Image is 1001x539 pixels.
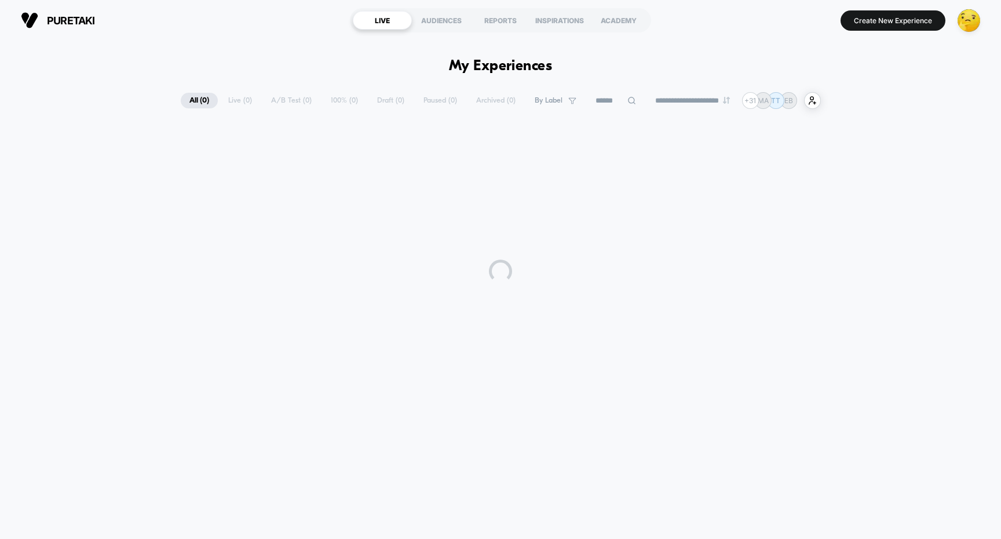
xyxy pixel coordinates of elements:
[21,12,38,29] img: Visually logo
[17,11,98,30] button: puretaki
[771,96,780,105] p: TT
[353,11,412,30] div: LIVE
[449,58,553,75] h1: My Experiences
[742,92,759,109] div: + 31
[958,9,980,32] img: ppic
[530,11,589,30] div: INSPIRATIONS
[47,14,95,27] span: puretaki
[723,97,730,104] img: end
[535,96,562,105] span: By Label
[784,96,793,105] p: EB
[181,93,218,108] span: All ( 0 )
[412,11,471,30] div: AUDIENCES
[841,10,945,31] button: Create New Experience
[954,9,984,32] button: ppic
[758,96,769,105] p: MA
[589,11,648,30] div: ACADEMY
[471,11,530,30] div: REPORTS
